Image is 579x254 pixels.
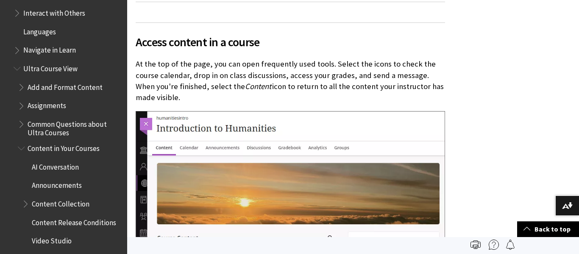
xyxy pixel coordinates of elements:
img: Follow this page [505,240,515,250]
span: Ultra Course View [23,61,78,73]
p: At the top of the page, you can open frequently used tools. Select the icons to check the course ... [136,59,445,103]
span: Interact with Others [23,6,85,17]
span: Content Collection [32,197,89,208]
span: Navigate in Learn [23,43,76,55]
span: Access content in a course [136,33,445,51]
span: Announcements [32,179,82,190]
span: Content Release Conditions [32,215,116,227]
a: Back to top [517,221,579,237]
span: Common Questions about Ultra Courses [28,117,121,137]
span: Add and Format Content [28,80,103,92]
span: Content in Your Courses [28,141,100,153]
img: More help [489,240,499,250]
span: AI Conversation [32,160,79,171]
span: Content [245,81,271,91]
span: Languages [23,25,56,36]
img: Print [470,240,481,250]
span: Video Studio [32,234,72,246]
span: Assignments [28,99,66,110]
